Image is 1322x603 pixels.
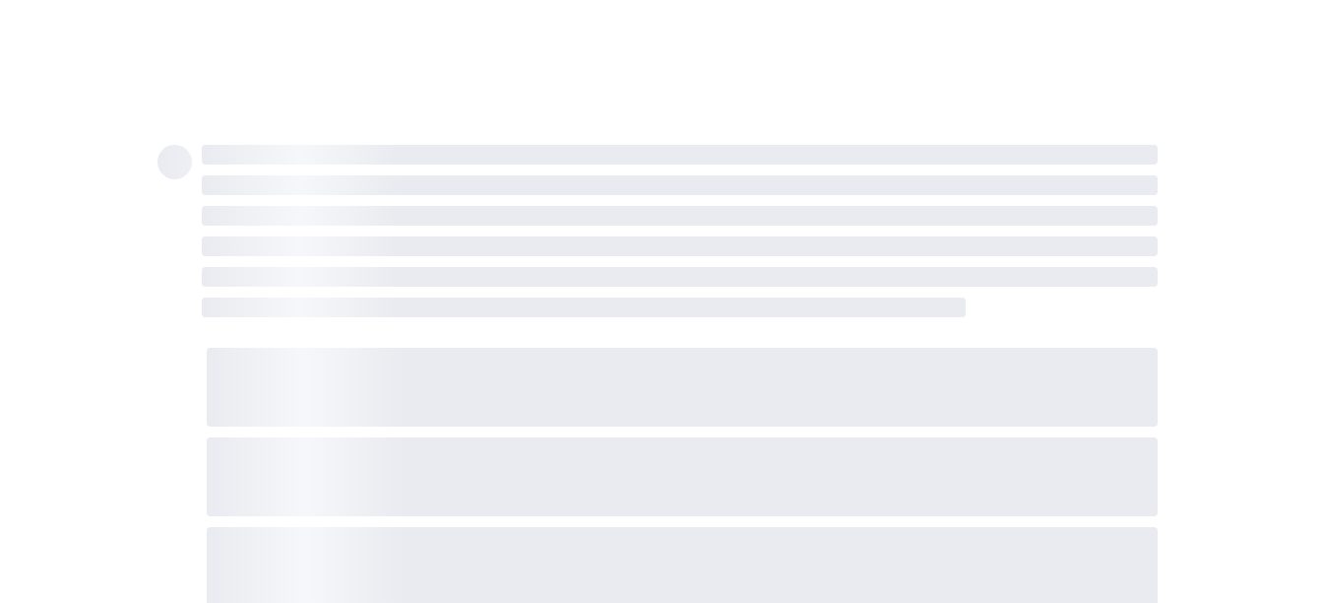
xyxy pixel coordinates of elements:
[202,267,1158,287] span: ‌
[157,145,192,179] span: ‌
[202,145,1158,165] span: ‌
[202,175,1158,195] span: ‌
[207,437,1158,516] span: ‌
[202,206,1158,226] span: ‌
[207,348,1158,427] span: ‌
[202,236,1158,256] span: ‌
[202,298,967,317] span: ‌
